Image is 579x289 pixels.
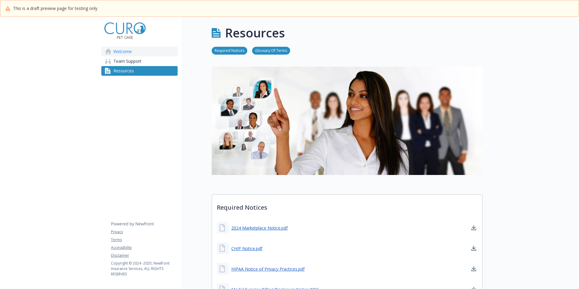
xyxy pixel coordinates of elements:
[101,56,178,66] a: Team Support
[212,47,247,53] a: Required Notices
[470,265,477,272] a: download document
[113,66,134,76] span: Resources
[111,237,177,243] a: Terms
[212,67,482,175] img: resources page banner
[231,225,288,231] a: 2024 Marketplace Notice.pdf
[101,47,178,56] a: Welcome
[231,245,262,252] a: CHIP Notice.pdf
[111,245,177,250] a: Accessibility
[101,66,178,76] a: Resources
[212,195,482,217] p: Required Notices
[111,261,177,277] p: Copyright © 2024 - 2025 , Newfront Insurance Services, ALL RIGHTS RESERVED
[113,56,141,66] span: Team Support
[470,245,477,252] a: download document
[470,224,477,231] a: download document
[111,253,177,258] a: Disclaimer
[111,229,177,235] a: Privacy
[113,47,132,56] span: Welcome
[13,5,97,11] span: This is a draft preview page for testing only
[225,24,285,42] h1: Resources
[252,47,290,53] a: Glossary Of Terms
[231,266,305,272] a: HIPAA Notice of Privacy Practices.pdf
